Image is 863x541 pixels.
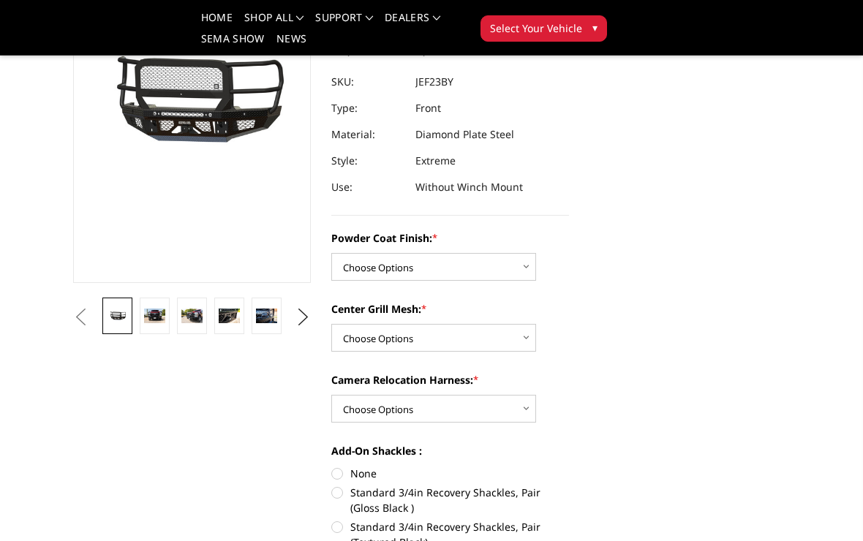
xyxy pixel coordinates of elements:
[69,306,91,328] button: Previous
[331,301,569,317] label: Center Grill Mesh:
[276,34,306,55] a: News
[181,309,203,322] img: 2023-2025 Ford F250-350 - FT Series - Extreme Front Bumper
[331,121,404,148] dt: Material:
[490,20,582,36] span: Select Your Vehicle
[331,466,569,481] label: None
[481,15,607,42] button: Select Your Vehicle
[293,306,314,328] button: Next
[415,95,441,121] dd: Front
[331,443,569,458] label: Add-On Shackles :
[144,309,165,322] img: 2023-2025 Ford F250-350 - FT Series - Extreme Front Bumper
[415,148,456,174] dd: Extreme
[331,69,404,95] dt: SKU:
[415,69,453,95] dd: JEF23BY
[331,148,404,174] dt: Style:
[201,12,233,34] a: Home
[331,174,404,200] dt: Use:
[331,95,404,121] dt: Type:
[201,34,265,55] a: SEMA Show
[331,372,569,387] label: Camera Relocation Harness:
[331,485,569,515] label: Standard 3/4in Recovery Shackles, Pair (Gloss Black )
[331,230,569,246] label: Powder Coat Finish:
[244,12,304,34] a: shop all
[256,309,277,322] img: 2023-2025 Ford F250-350 - FT Series - Extreme Front Bumper
[315,12,373,34] a: Support
[219,309,240,322] img: 2023-2025 Ford F250-350 - FT Series - Extreme Front Bumper
[415,174,523,200] dd: Without Winch Mount
[592,20,598,35] span: ▾
[415,121,514,148] dd: Diamond Plate Steel
[385,12,440,34] a: Dealers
